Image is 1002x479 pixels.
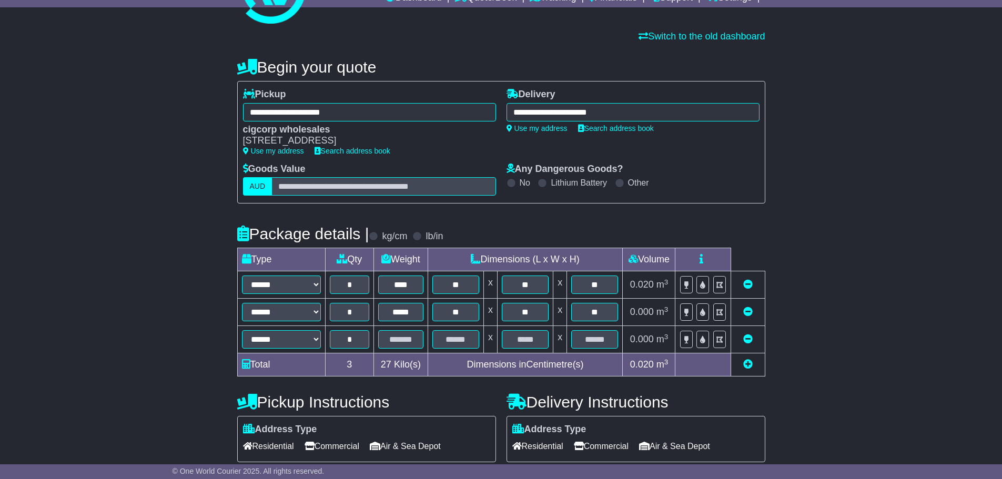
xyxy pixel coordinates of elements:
[370,438,441,454] span: Air & Sea Depot
[743,359,753,370] a: Add new item
[551,178,607,188] label: Lithium Battery
[381,359,391,370] span: 27
[664,278,669,286] sup: 3
[243,89,286,100] label: Pickup
[382,231,407,242] label: kg/cm
[507,393,765,411] h4: Delivery Instructions
[630,307,654,317] span: 0.000
[243,164,306,175] label: Goods Value
[428,248,623,271] td: Dimensions (L x W x H)
[325,353,374,376] td: 3
[512,424,586,435] label: Address Type
[639,31,765,42] a: Switch to the old dashboard
[507,124,568,133] a: Use my address
[639,438,710,454] span: Air & Sea Depot
[173,467,325,475] span: © One World Courier 2025. All rights reserved.
[325,248,374,271] td: Qty
[507,89,555,100] label: Delivery
[237,393,496,411] h4: Pickup Instructions
[664,333,669,341] sup: 3
[512,438,563,454] span: Residential
[630,279,654,290] span: 0.020
[664,305,669,313] sup: 3
[656,307,669,317] span: m
[630,334,654,344] span: 0.000
[428,353,623,376] td: Dimensions in Centimetre(s)
[507,164,623,175] label: Any Dangerous Goods?
[374,353,428,376] td: Kilo(s)
[656,279,669,290] span: m
[243,124,485,136] div: cigcorp wholesales
[520,178,530,188] label: No
[243,424,317,435] label: Address Type
[553,299,567,326] td: x
[628,178,649,188] label: Other
[243,135,485,147] div: [STREET_ADDRESS]
[237,225,369,242] h4: Package details |
[574,438,629,454] span: Commercial
[374,248,428,271] td: Weight
[553,271,567,299] td: x
[630,359,654,370] span: 0.020
[237,353,325,376] td: Total
[305,438,359,454] span: Commercial
[656,334,669,344] span: m
[243,147,304,155] a: Use my address
[743,334,753,344] a: Remove this item
[743,307,753,317] a: Remove this item
[483,271,497,299] td: x
[315,147,390,155] a: Search address book
[426,231,443,242] label: lb/in
[743,279,753,290] a: Remove this item
[483,326,497,353] td: x
[623,248,675,271] td: Volume
[237,248,325,271] td: Type
[553,326,567,353] td: x
[483,299,497,326] td: x
[656,359,669,370] span: m
[664,358,669,366] sup: 3
[578,124,654,133] a: Search address book
[243,177,272,196] label: AUD
[237,58,765,76] h4: Begin your quote
[243,438,294,454] span: Residential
